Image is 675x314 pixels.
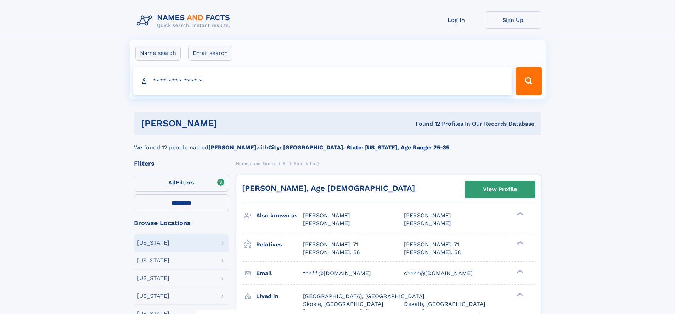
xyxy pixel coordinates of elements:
[134,135,541,152] div: We found 12 people named with .
[404,301,485,307] span: Dekalb, [GEOGRAPHIC_DATA]
[137,240,169,246] div: [US_STATE]
[137,293,169,299] div: [US_STATE]
[256,210,303,222] h3: Also known as
[137,275,169,281] div: [US_STATE]
[310,161,319,166] span: Ling
[303,212,350,219] span: [PERSON_NAME]
[428,11,485,29] a: Log In
[316,120,534,128] div: Found 12 Profiles In Our Records Database
[134,160,229,167] div: Filters
[303,249,360,256] a: [PERSON_NAME], 56
[256,290,303,302] h3: Lived in
[236,159,275,168] a: Names and Facts
[483,181,517,198] div: View Profile
[303,241,358,249] a: [PERSON_NAME], 71
[256,239,303,251] h3: Relatives
[515,269,524,274] div: ❯
[283,159,286,168] a: K
[135,46,181,61] label: Name search
[465,181,535,198] a: View Profile
[294,161,302,166] span: Kou
[242,184,415,193] a: [PERSON_NAME], Age [DEMOGRAPHIC_DATA]
[283,161,286,166] span: K
[168,179,176,186] span: All
[515,292,524,297] div: ❯
[515,240,524,245] div: ❯
[516,67,542,95] button: Search Button
[188,46,232,61] label: Email search
[268,144,449,151] b: City: [GEOGRAPHIC_DATA], State: [US_STATE], Age Range: 25-35
[134,11,236,30] img: Logo Names and Facts
[404,249,461,256] a: [PERSON_NAME], 58
[133,67,513,95] input: search input
[134,220,229,226] div: Browse Locations
[137,258,169,263] div: [US_STATE]
[303,220,350,227] span: [PERSON_NAME]
[256,267,303,279] h3: Email
[294,159,302,168] a: Kou
[141,119,316,128] h1: [PERSON_NAME]
[485,11,541,29] a: Sign Up
[404,241,459,249] a: [PERSON_NAME], 71
[134,175,229,192] label: Filters
[515,212,524,216] div: ❯
[303,301,383,307] span: Skokie, [GEOGRAPHIC_DATA]
[404,220,451,227] span: [PERSON_NAME]
[404,212,451,219] span: [PERSON_NAME]
[303,293,424,299] span: [GEOGRAPHIC_DATA], [GEOGRAPHIC_DATA]
[208,144,256,151] b: [PERSON_NAME]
